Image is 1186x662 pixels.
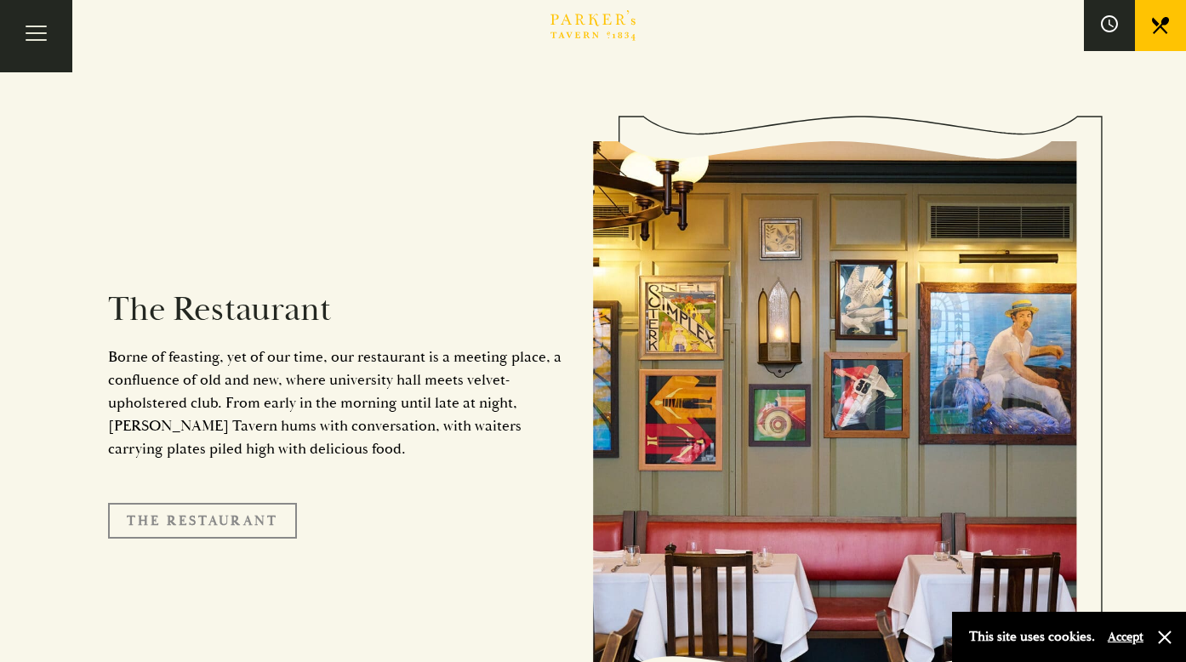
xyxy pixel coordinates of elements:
[108,503,297,539] a: The Restaurant
[108,345,567,460] p: Borne of feasting, yet of our time, our restaurant is a meeting place, a confluence of old and ne...
[1108,629,1143,645] button: Accept
[1156,629,1173,646] button: Close and accept
[969,625,1095,649] p: This site uses cookies.
[108,289,567,330] h2: The Restaurant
